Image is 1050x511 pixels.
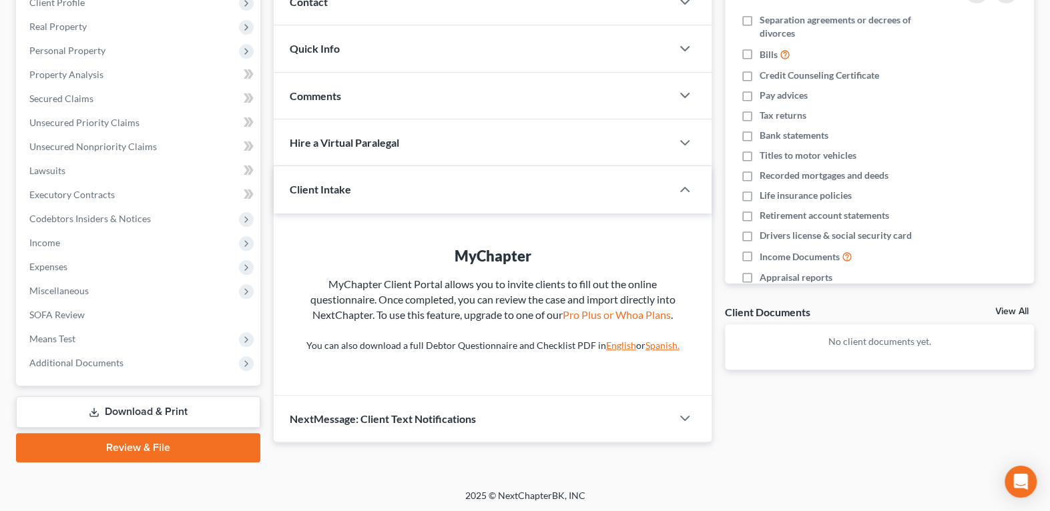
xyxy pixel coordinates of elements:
span: Retirement account statements [760,209,889,222]
span: Codebtors Insiders & Notices [29,213,151,224]
span: MyChapter Client Portal allows you to invite clients to fill out the online questionnaire. Once c... [310,278,676,321]
span: Property Analysis [29,69,103,80]
span: Hire a Virtual Paralegal [290,136,399,149]
a: Spanish. [645,340,680,351]
a: Review & File [16,433,260,462]
a: SOFA Review [19,303,260,327]
span: Unsecured Priority Claims [29,117,140,128]
span: Client Intake [290,183,351,195]
span: Personal Property [29,45,105,56]
span: Titles to motor vehicles [760,149,856,162]
span: Pay advices [760,89,808,102]
a: English [606,340,636,351]
span: Bills [760,48,778,61]
a: Lawsuits [19,159,260,183]
span: Recorded mortgages and deeds [760,169,888,182]
a: Pro Plus or Whoa Plans [563,308,671,321]
a: Unsecured Nonpriority Claims [19,135,260,159]
span: Lawsuits [29,165,65,176]
span: Additional Documents [29,357,123,368]
span: Bank statements [760,129,828,142]
p: You can also download a full Debtor Questionnaire and Checklist PDF in or [300,339,685,352]
span: Secured Claims [29,93,93,104]
span: Comments [290,89,341,102]
span: Tax returns [760,109,806,122]
span: Miscellaneous [29,285,89,296]
a: Unsecured Priority Claims [19,111,260,135]
a: Secured Claims [19,87,260,111]
span: Quick Info [290,42,340,55]
a: View All [995,307,1029,316]
div: MyChapter [300,245,685,266]
div: Client Documents [725,305,810,319]
p: No client documents yet. [736,335,1023,348]
span: Credit Counseling Certificate [760,69,879,82]
span: Means Test [29,333,75,344]
span: Unsecured Nonpriority Claims [29,141,157,152]
span: Income [29,237,60,248]
span: Drivers license & social security card [760,229,912,242]
span: Income Documents [760,250,840,264]
span: Appraisal reports [760,271,832,284]
span: Real Property [29,21,87,32]
span: Separation agreements or decrees of divorces [760,13,945,40]
a: Executory Contracts [19,183,260,207]
span: Executory Contracts [29,189,115,200]
span: NextMessage: Client Text Notifications [290,412,476,425]
a: Download & Print [16,396,260,428]
div: Open Intercom Messenger [1005,466,1037,498]
a: Property Analysis [19,63,260,87]
span: Life insurance policies [760,189,852,202]
span: SOFA Review [29,309,85,320]
span: Expenses [29,261,67,272]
